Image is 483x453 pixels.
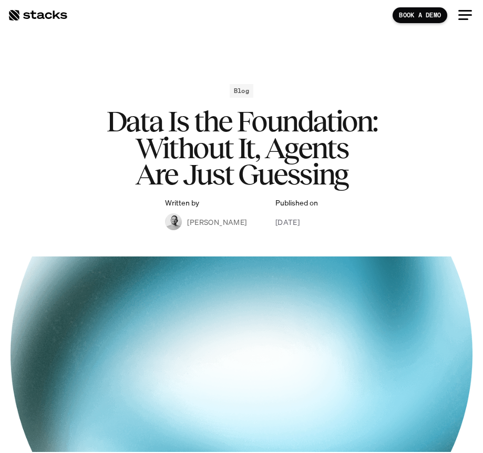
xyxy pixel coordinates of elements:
h1: Data Is the Foundation: Without It, Agents Are Just Guessing [58,108,426,188]
p: [DATE] [275,217,300,228]
h2: Blog [234,87,249,95]
p: [PERSON_NAME] [187,217,246,228]
a: BOOK A DEMO [393,7,447,23]
p: Written by [165,199,199,208]
p: Published on [275,199,318,208]
p: BOOK A DEMO [399,12,441,19]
